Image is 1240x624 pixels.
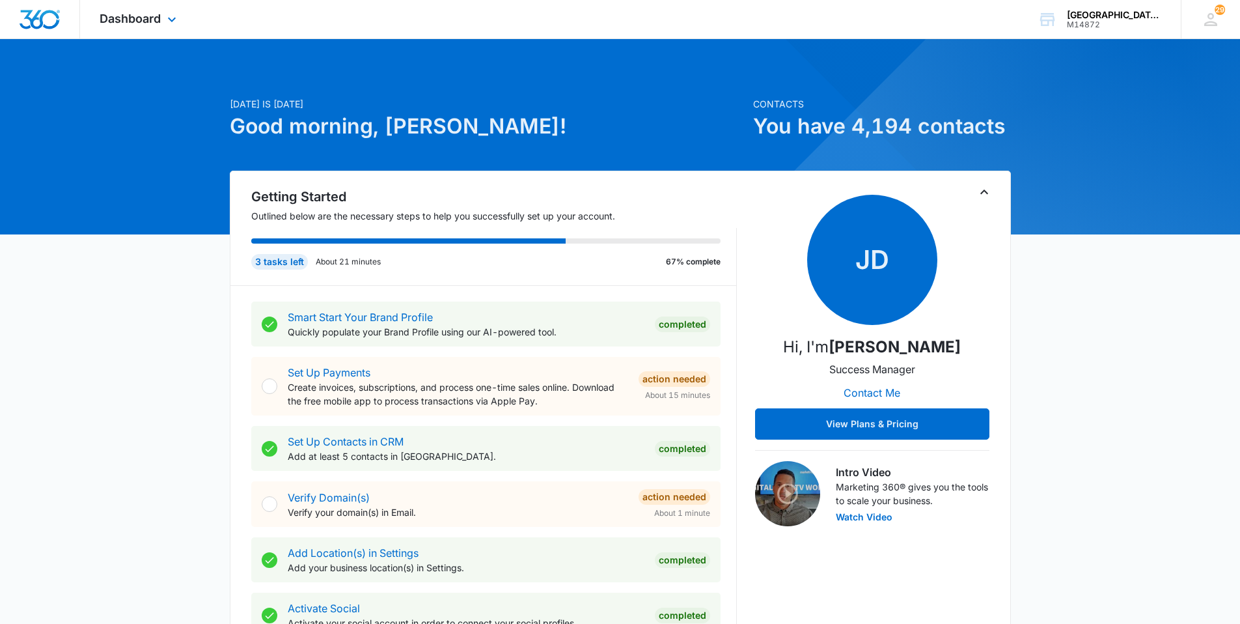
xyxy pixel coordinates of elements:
span: 29 [1215,5,1225,15]
div: Completed [655,608,710,623]
a: Set Up Contacts in CRM [288,435,404,448]
div: notifications count [1215,5,1225,15]
button: Contact Me [831,377,913,408]
p: Success Manager [829,362,915,377]
div: Completed [655,552,710,568]
div: account id [1067,20,1162,29]
p: Marketing 360® gives you the tools to scale your business. [836,480,989,507]
div: Completed [655,441,710,457]
h3: Intro Video [836,464,989,480]
a: Set Up Payments [288,366,370,379]
span: About 15 minutes [645,390,710,401]
div: Action Needed [639,489,710,505]
h1: Good morning, [PERSON_NAME]! [230,111,745,142]
a: Add Location(s) in Settings [288,546,419,560]
p: [DATE] is [DATE] [230,97,745,111]
p: Hi, I'm [783,335,961,359]
p: Contacts [753,97,1011,111]
strong: [PERSON_NAME] [829,337,961,356]
button: View Plans & Pricing [755,408,989,440]
span: About 1 minute [654,507,710,519]
p: Add your business location(s) in Settings. [288,561,644,574]
p: Create invoices, subscriptions, and process one-time sales online. Download the free mobile app t... [288,380,628,408]
h2: Getting Started [251,187,737,206]
h1: You have 4,194 contacts [753,111,1011,142]
a: Activate Social [288,602,360,615]
span: JD [807,195,937,325]
p: Outlined below are the necessary steps to help you successfully set up your account. [251,209,737,223]
button: Toggle Collapse [976,184,992,200]
p: About 21 minutes [316,256,381,268]
div: account name [1067,10,1162,20]
p: Quickly populate your Brand Profile using our AI-powered tool. [288,325,644,339]
div: 3 tasks left [251,254,308,270]
div: Action Needed [639,371,710,387]
p: Add at least 5 contacts in [GEOGRAPHIC_DATA]. [288,449,644,463]
div: Completed [655,317,710,332]
p: Verify your domain(s) in Email. [288,505,628,519]
button: Watch Video [836,513,892,522]
p: 67% complete [666,256,721,268]
span: Dashboard [100,12,161,25]
img: Intro Video [755,461,820,526]
a: Smart Start Your Brand Profile [288,311,433,324]
a: Verify Domain(s) [288,491,370,504]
